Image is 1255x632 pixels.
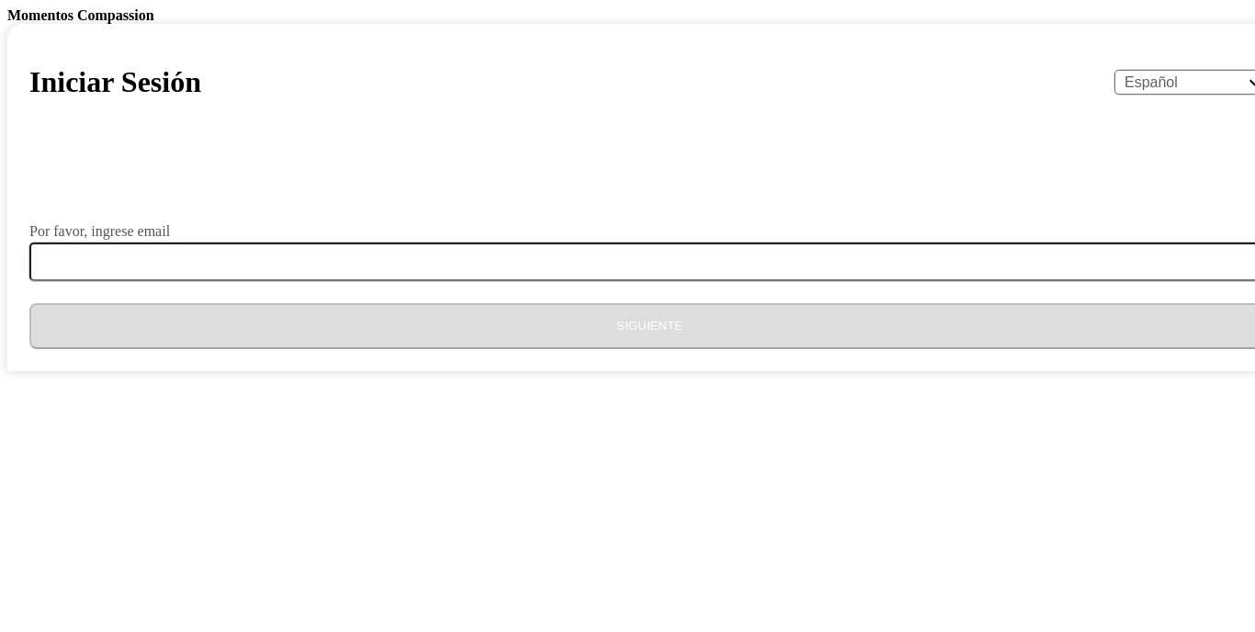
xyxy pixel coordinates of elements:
label: Por favor, ingrese email [29,224,170,239]
h1: Iniciar Sesión [29,65,201,99]
b: Momentos Compassion [7,7,154,23]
